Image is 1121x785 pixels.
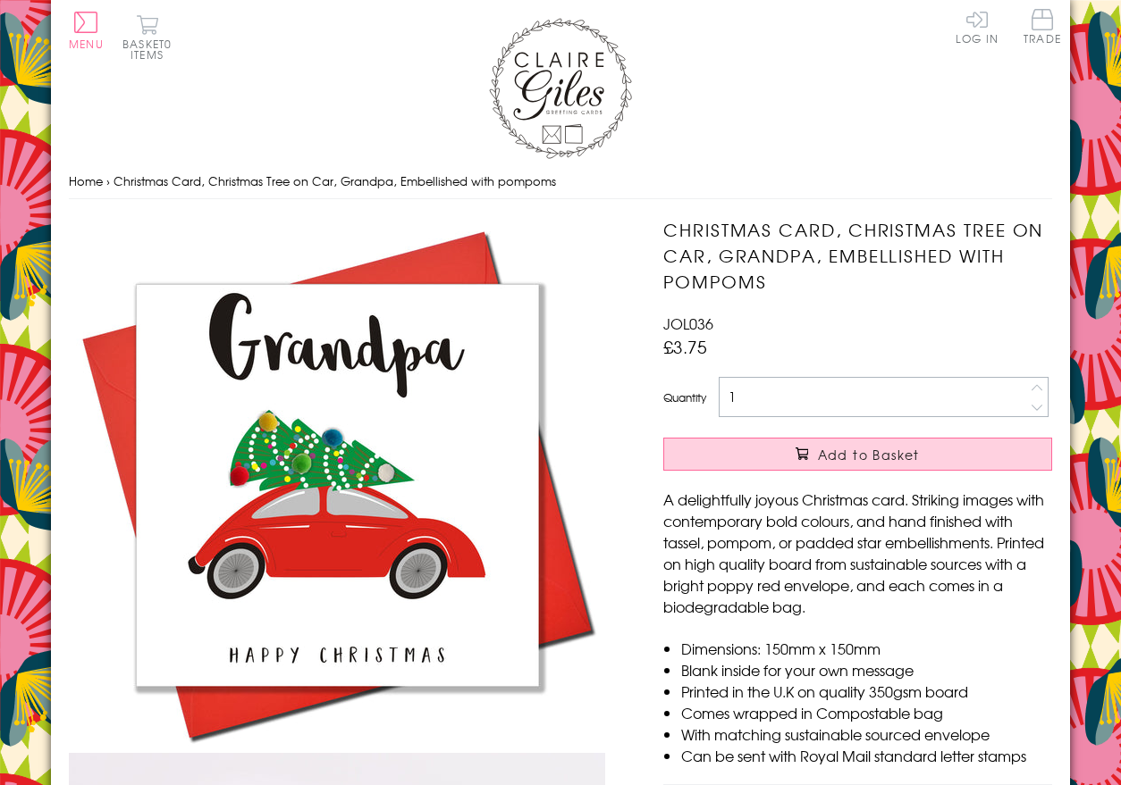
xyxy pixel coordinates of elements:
li: Blank inside for your own message [681,659,1052,681]
li: Can be sent with Royal Mail standard letter stamps [681,745,1052,766]
img: Christmas Card, Christmas Tree on Car, Grandpa, Embellished with pompoms [69,217,605,753]
a: Home [69,172,103,189]
span: £3.75 [663,334,707,359]
span: › [106,172,110,189]
span: Trade [1024,9,1061,44]
img: Claire Giles Greetings Cards [489,18,632,159]
li: Printed in the U.K on quality 350gsm board [681,681,1052,702]
li: Dimensions: 150mm x 150mm [681,638,1052,659]
nav: breadcrumbs [69,163,1052,200]
button: Menu [69,12,104,49]
span: JOL036 [663,313,713,334]
li: Comes wrapped in Compostable bag [681,702,1052,723]
li: With matching sustainable sourced envelope [681,723,1052,745]
span: Add to Basket [818,446,920,463]
a: Trade [1024,9,1061,47]
span: 0 items [131,36,172,63]
label: Quantity [663,389,706,405]
span: Menu [69,36,104,52]
p: A delightfully joyous Christmas card. Striking images with contemporary bold colours, and hand fi... [663,489,1052,617]
button: Add to Basket [663,438,1052,471]
a: Log In [956,9,999,44]
span: Christmas Card, Christmas Tree on Car, Grandpa, Embellished with pompoms [114,172,556,189]
h1: Christmas Card, Christmas Tree on Car, Grandpa, Embellished with pompoms [663,217,1052,294]
button: Basket0 items [122,14,172,60]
